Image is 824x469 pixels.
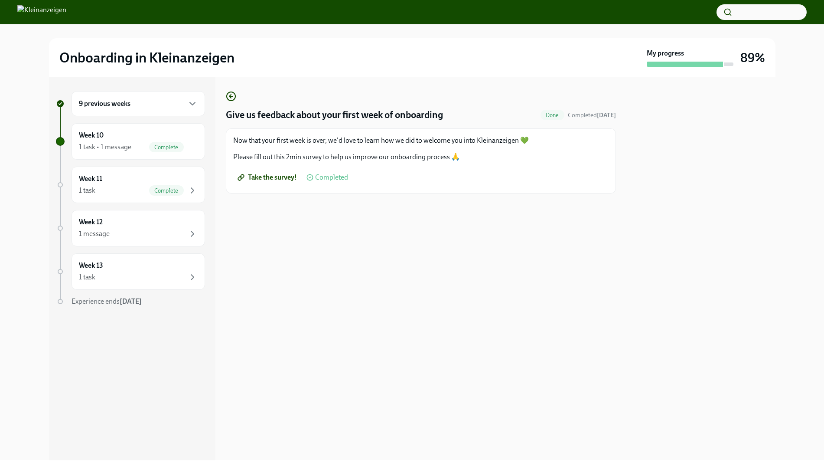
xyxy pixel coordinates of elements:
a: Take the survey! [233,169,303,186]
a: Week 111 taskComplete [56,167,205,203]
p: Please fill out this 2min survey to help us improve our onboarding process 🙏 [233,152,609,162]
img: Kleinanzeigen [17,5,66,19]
h3: 89% [740,50,765,66]
h6: Week 11 [79,174,102,184]
strong: [DATE] [120,297,142,305]
span: Take the survey! [239,173,297,182]
span: Complete [149,144,184,151]
a: Week 101 task • 1 messageComplete [56,123,205,160]
h6: Week 10 [79,131,104,140]
span: Done [541,112,564,118]
span: Complete [149,187,184,194]
div: 1 message [79,229,110,239]
div: 9 previous weeks [72,91,205,116]
a: Week 131 task [56,253,205,290]
div: 1 task [79,272,95,282]
span: Completed [315,174,348,181]
strong: [DATE] [597,112,616,119]
h2: Onboarding in Kleinanzeigen [59,49,234,66]
h6: Week 13 [79,261,103,270]
h6: Week 12 [79,217,103,227]
span: Completed [568,112,616,119]
h4: Give us feedback about your first week of onboarding [226,108,443,121]
p: Now that your first week is over, we'd love to learn how we did to welcome you into Kleinanzeigen 💚 [233,136,609,145]
span: Experience ends [72,297,142,305]
a: Week 121 message [56,210,205,246]
div: 1 task [79,186,95,195]
strong: My progress [647,49,684,58]
h6: 9 previous weeks [79,99,130,108]
div: 1 task • 1 message [79,142,131,152]
span: August 11th, 2025 12:37 [568,111,616,119]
